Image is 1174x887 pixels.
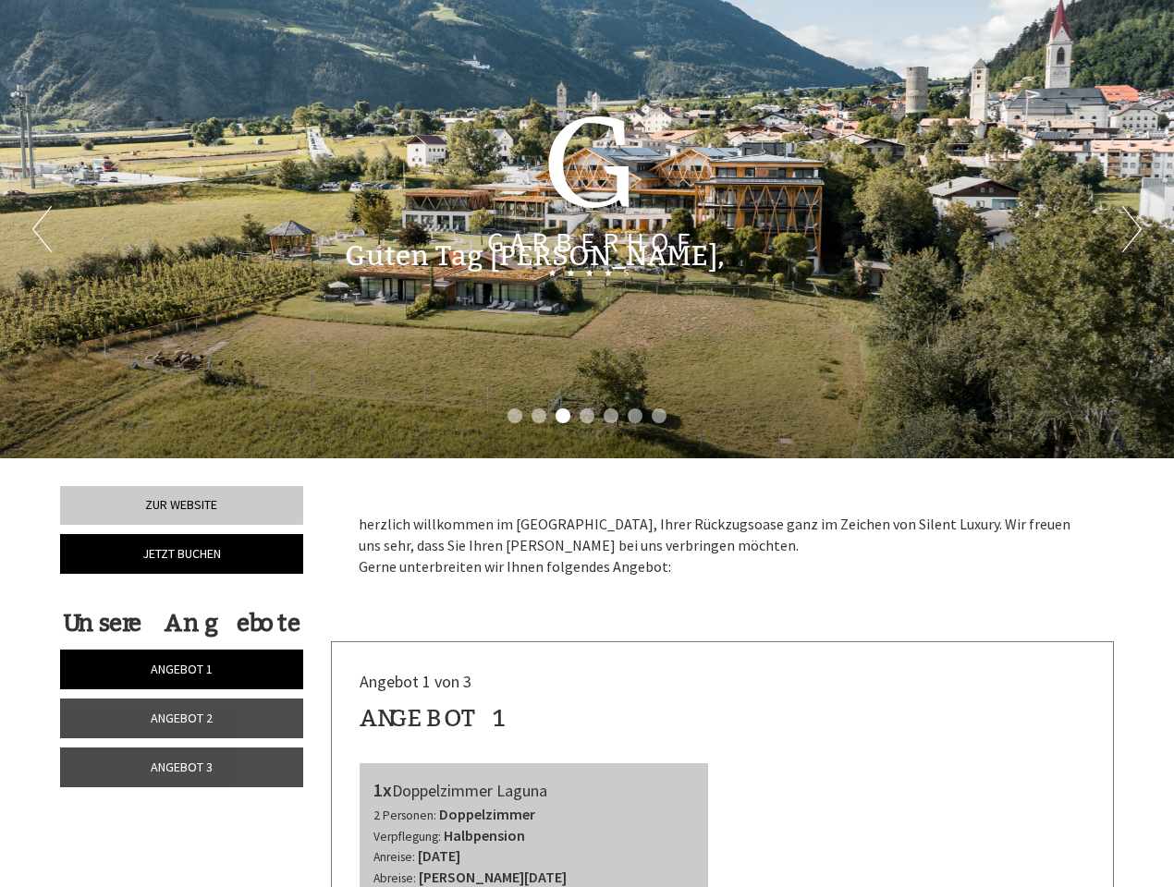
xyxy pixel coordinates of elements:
[151,759,213,775] span: Angebot 3
[60,606,303,640] div: Unsere Angebote
[32,206,52,252] button: Previous
[419,868,567,886] b: [PERSON_NAME][DATE]
[1122,206,1142,252] button: Next
[60,534,303,574] a: Jetzt buchen
[439,805,535,823] b: Doppelzimmer
[360,671,471,692] span: Angebot 1 von 3
[444,826,525,844] b: Halbpension
[373,778,392,801] b: 1x
[151,661,213,677] span: Angebot 1
[373,849,415,865] small: Anreise:
[60,486,303,525] a: Zur Website
[418,846,460,865] b: [DATE]
[373,829,441,844] small: Verpflegung:
[151,710,213,726] span: Angebot 2
[360,701,508,735] div: Angebot 1
[373,870,416,886] small: Abreise:
[373,777,695,804] div: Doppelzimmer Laguna
[345,241,725,272] h1: Guten Tag [PERSON_NAME],
[373,808,436,823] small: 2 Personen:
[359,514,1087,577] p: herzlich willkommen im [GEOGRAPHIC_DATA], Ihrer Rückzugsoase ganz im Zeichen von Silent Luxury. W...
